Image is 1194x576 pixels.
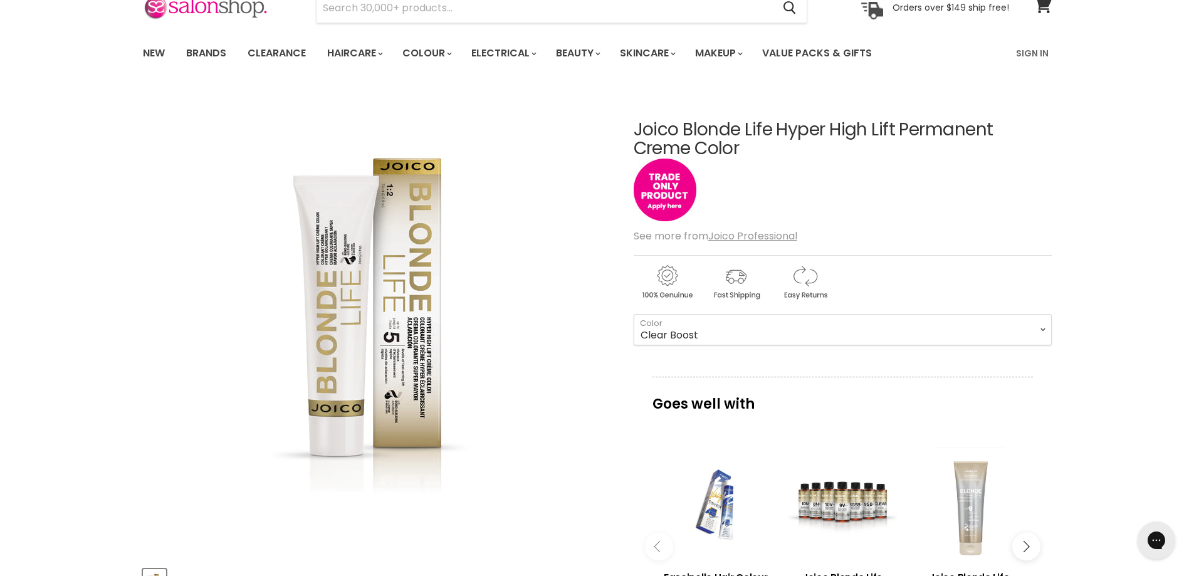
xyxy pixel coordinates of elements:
[610,40,683,66] a: Skincare
[134,35,945,71] ul: Main menu
[634,229,797,243] span: See more from
[238,40,315,66] a: Clearance
[893,2,1009,13] p: Orders over $149 ship free!
[708,229,797,243] a: Joico Professional
[318,40,390,66] a: Haircare
[703,263,769,301] img: shipping.gif
[134,40,174,66] a: New
[1131,517,1181,563] iframe: Gorgias live chat messenger
[547,40,608,66] a: Beauty
[223,103,530,542] img: Joico Blonde Life Hyper High Lift Permanent Creme Color
[462,40,544,66] a: Electrical
[127,35,1067,71] nav: Main
[143,89,611,557] div: Joico Blonde Life Hyper High Lift Permanent Creme Color image. Click or Scroll to Zoom.
[753,40,881,66] a: Value Packs & Gifts
[393,40,459,66] a: Colour
[177,40,236,66] a: Brands
[634,159,696,221] img: tradeonly_small.jpg
[1008,40,1056,66] a: Sign In
[652,377,1033,418] p: Goes well with
[634,120,1052,159] h1: Joico Blonde Life Hyper High Lift Permanent Creme Color
[686,40,750,66] a: Makeup
[634,263,700,301] img: genuine.gif
[772,263,838,301] img: returns.gif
